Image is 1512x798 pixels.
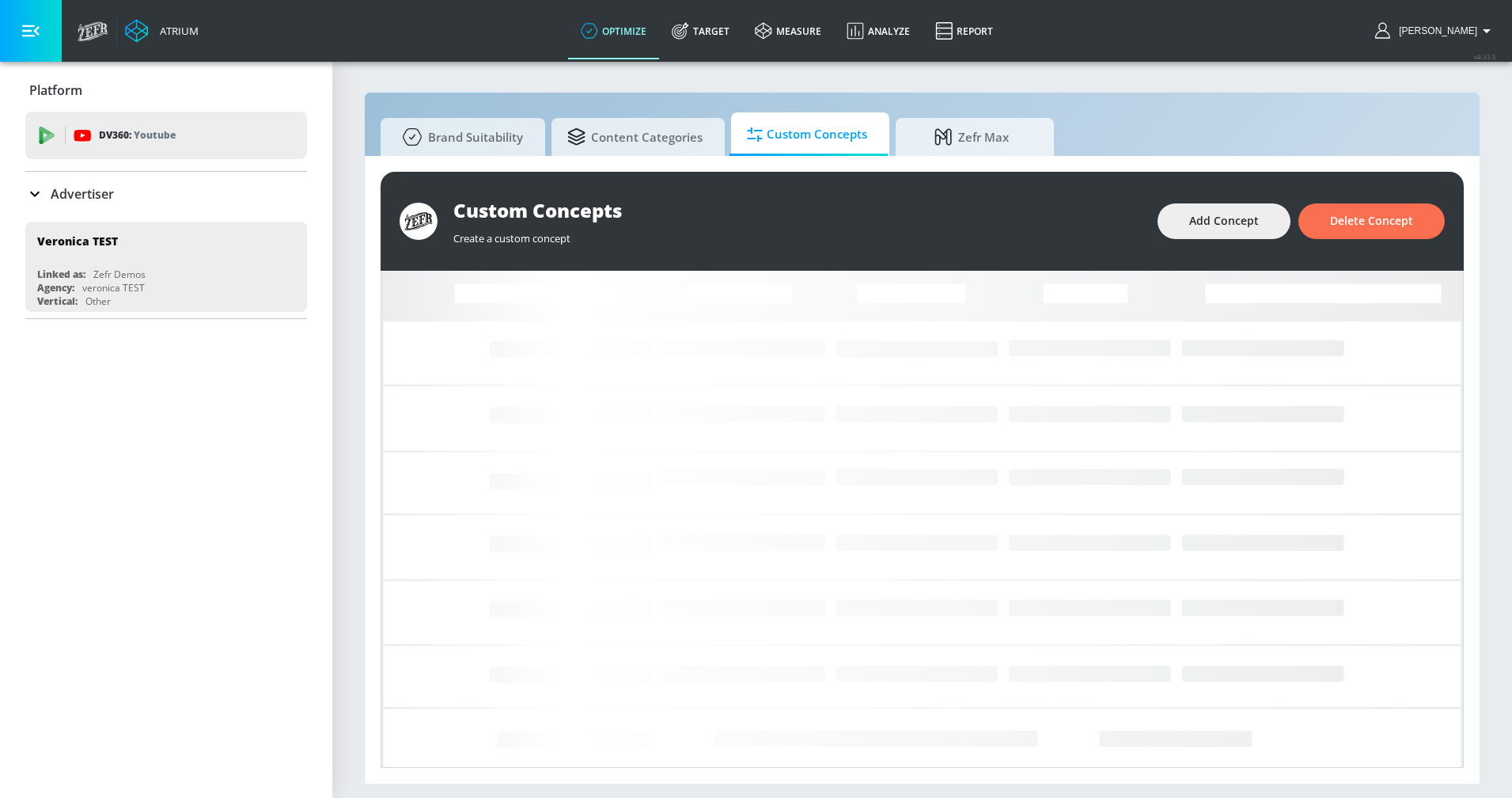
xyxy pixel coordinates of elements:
button: Add Concept [1158,203,1290,239]
div: Create a custom concept [453,223,1142,245]
div: Zefr Demos [93,268,146,281]
span: v 4.33.5 [1474,52,1496,61]
p: Platform [29,82,82,99]
a: Report [923,2,1006,59]
div: DV360: Youtube [25,112,307,159]
button: [PERSON_NAME] [1375,21,1496,40]
div: Linked as: [37,268,85,281]
a: measure [742,2,834,59]
div: Atrium [153,24,199,38]
p: Youtube [134,127,176,143]
p: DV360: [99,127,176,144]
span: Add Concept [1189,211,1259,231]
a: Atrium [125,19,199,43]
div: Veronica TESTLinked as:Zefr DemosAgency:veronica TESTVertical:Other [25,222,307,312]
div: Platform [25,68,307,112]
a: optimize [568,2,659,59]
div: veronica TEST [82,281,145,294]
span: Custom Concepts [747,116,867,154]
a: Target [659,2,742,59]
div: Advertiser [25,172,307,216]
span: Brand Suitability [396,118,523,156]
p: Advertiser [51,185,114,203]
a: Analyze [834,2,923,59]
span: Zefr Max [911,118,1032,156]
div: Veronica TEST [37,234,118,249]
div: Other [85,294,111,308]
div: Custom Concepts [453,197,1142,223]
div: Vertical: [37,294,78,308]
span: Content Categories [567,118,703,156]
div: Agency: [37,281,74,294]
span: login as: lekhraj.bhadava@zefr.com [1393,25,1477,36]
